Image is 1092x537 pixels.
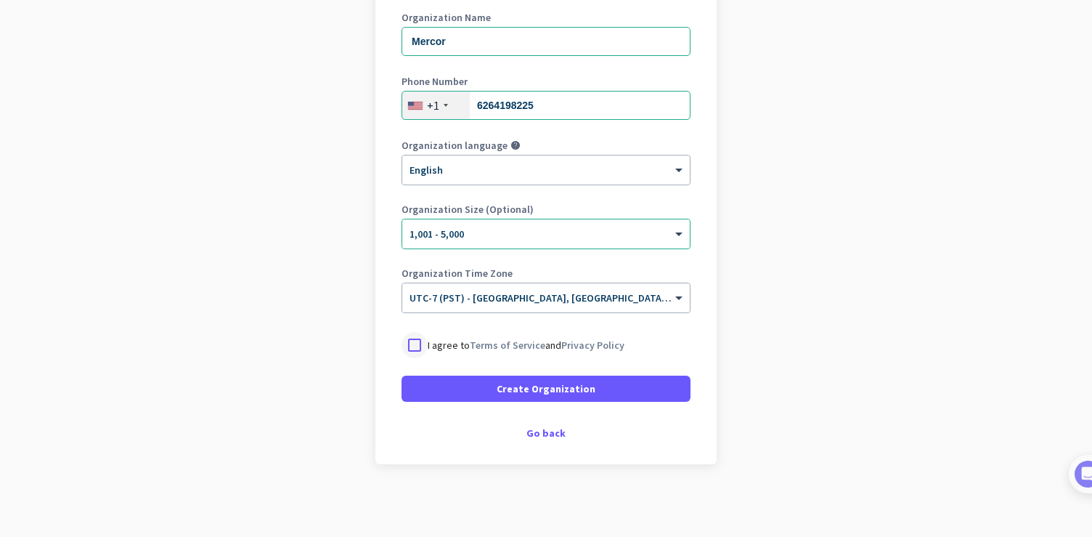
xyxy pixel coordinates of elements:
label: Organization language [402,140,508,150]
input: What is the name of your organization? [402,27,690,56]
button: Create Organization [402,376,690,402]
i: help [510,140,521,150]
a: Terms of Service [470,339,545,352]
label: Organization Name [402,12,690,23]
label: Organization Size (Optional) [402,204,690,214]
div: Go back [402,428,690,438]
span: Create Organization [497,381,595,396]
div: +1 [427,98,439,113]
input: 201-555-0123 [402,91,690,120]
p: I agree to and [428,338,624,352]
label: Organization Time Zone [402,268,690,278]
a: Privacy Policy [561,339,624,352]
label: Phone Number [402,76,690,86]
